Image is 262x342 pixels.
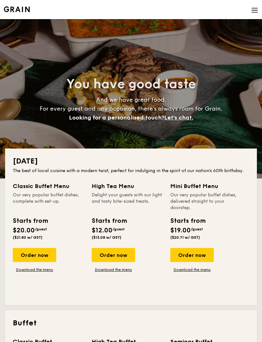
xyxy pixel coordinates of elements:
[13,192,84,211] div: Our very popular buffet dishes, complete with set-up.
[251,7,258,14] img: icon-hamburger-menu.db5d7e83.svg
[92,182,163,191] div: High Tea Menu
[170,192,245,211] div: Our very popular buffet dishes, delivered straight to your doorstep.
[92,248,135,262] div: Order now
[4,6,30,12] img: Grain
[13,182,84,191] div: Classic Buffet Menu
[170,267,214,272] a: Download the menu
[92,267,135,272] a: Download the menu
[92,227,112,234] span: $12.00
[40,96,222,121] span: And we have great food. For every guest and any occasion, there’s always room for Grain.
[92,192,163,211] div: Delight your guests with our light and tasty bite-sized treats.
[164,114,193,121] span: Let's chat.
[92,216,125,226] div: Starts from
[13,156,249,166] h2: [DATE]
[170,227,191,234] span: $19.00
[13,216,46,226] div: Starts from
[13,235,42,240] span: ($21.80 w/ GST)
[170,182,245,191] div: Mini Buffet Menu
[35,227,47,231] span: /guest
[69,114,164,121] span: Looking for a personalised touch?
[92,235,121,240] span: ($13.08 w/ GST)
[13,168,249,174] div: The best of local cuisine with a modern twist, perfect for indulging in the spirit of our nation’...
[191,227,203,231] span: /guest
[66,76,196,92] span: You have good taste
[4,6,30,12] a: Logotype
[13,248,56,262] div: Order now
[13,318,249,328] h2: Buffet
[112,227,125,231] span: /guest
[13,267,56,272] a: Download the menu
[170,248,214,262] div: Order now
[170,216,205,226] div: Starts from
[13,227,35,234] span: $20.00
[170,235,200,240] span: ($20.71 w/ GST)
